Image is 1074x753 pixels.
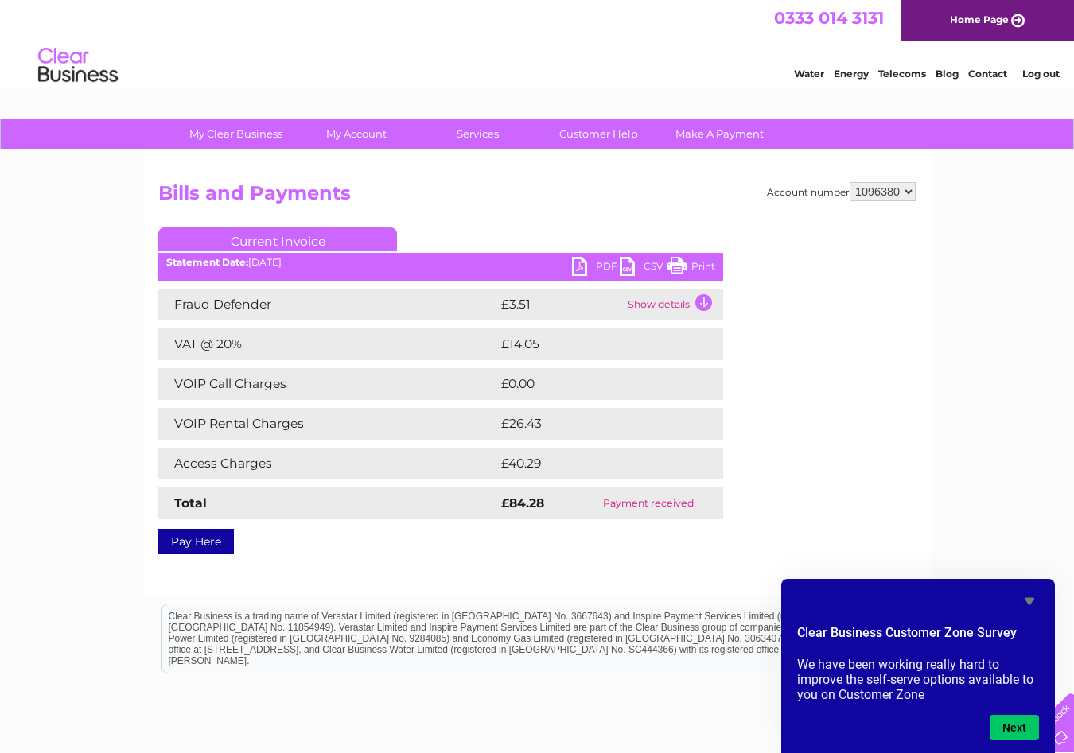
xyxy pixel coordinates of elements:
a: PDF [572,257,620,280]
a: My Clear Business [170,119,302,149]
td: £40.29 [497,448,691,479]
td: £26.43 [497,408,691,440]
button: Hide survey [1020,592,1039,611]
a: Blog [936,68,959,80]
a: Current Invoice [158,227,397,251]
a: My Account [291,119,422,149]
strong: Total [174,495,207,510]
a: Pay Here [158,529,234,554]
td: VAT @ 20% [158,328,497,360]
td: Payment received [574,487,723,519]
a: Energy [834,68,869,80]
td: Fraud Defender [158,289,497,320]
td: VOIP Rental Charges [158,408,497,440]
p: We have been working really hard to improve the self-serve options available to you on Customer Zone [797,657,1039,702]
img: logo.png [37,41,119,90]
td: £0.00 [497,368,687,400]
td: VOIP Call Charges [158,368,497,400]
a: Customer Help [533,119,664,149]
td: Access Charges [158,448,497,479]
div: Clear Business Customer Zone Survey [797,592,1039,740]
td: £3.51 [497,289,624,320]
a: CSV [620,257,667,280]
a: 0333 014 3131 [774,8,884,28]
a: Services [412,119,543,149]
div: [DATE] [158,257,723,268]
div: Account number [767,182,916,201]
td: £14.05 [497,328,690,360]
a: Make A Payment [654,119,785,149]
h2: Bills and Payments [158,182,916,212]
strong: £84.28 [501,495,544,510]
a: Log out [1022,68,1060,80]
div: Clear Business is a trading name of Verastar Limited (registered in [GEOGRAPHIC_DATA] No. 3667643... [162,9,914,77]
a: Print [667,257,715,280]
td: Show details [624,289,723,320]
a: Contact [968,68,1007,80]
b: Statement Date: [166,256,248,268]
h2: Clear Business Customer Zone Survey [797,623,1039,650]
button: Next question [990,715,1039,740]
a: Telecoms [878,68,926,80]
a: Water [794,68,824,80]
